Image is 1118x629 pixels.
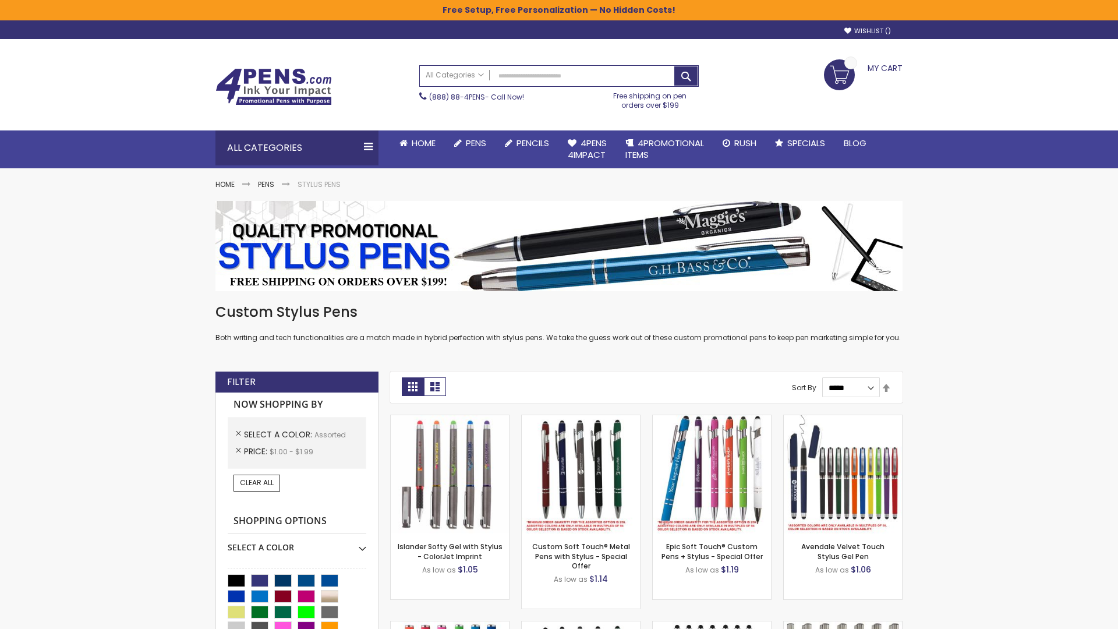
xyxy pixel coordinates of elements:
[653,415,771,533] img: 4P-MS8B-Assorted
[734,137,756,149] span: Rush
[422,565,456,575] span: As low as
[215,130,378,165] div: All Categories
[653,415,771,425] a: 4P-MS8B-Assorted
[244,446,270,457] span: Price
[792,383,816,393] label: Sort By
[721,564,739,575] span: $1.19
[215,68,332,105] img: 4Pens Custom Pens and Promotional Products
[844,137,866,149] span: Blog
[766,130,834,156] a: Specials
[391,415,509,425] a: Islander Softy Gel with Stylus - ColorJet Imprint-Assorted
[390,130,445,156] a: Home
[516,137,549,149] span: Pencils
[215,179,235,189] a: Home
[233,475,280,491] a: Clear All
[784,415,902,425] a: Avendale Velvet Touch Stylus Gel Pen-Assorted
[466,137,486,149] span: Pens
[298,179,341,189] strong: Stylus Pens
[244,429,314,440] span: Select A Color
[554,574,588,584] span: As low as
[458,564,478,575] span: $1.05
[851,564,871,575] span: $1.06
[801,542,885,561] a: Avendale Velvet Touch Stylus Gel Pen
[685,565,719,575] span: As low as
[426,70,484,80] span: All Categories
[834,130,876,156] a: Blog
[228,393,366,417] strong: Now Shopping by
[420,66,490,85] a: All Categories
[522,415,640,425] a: Custom Soft Touch® Metal Pens with Stylus-Assorted
[532,542,630,570] a: Custom Soft Touch® Metal Pens with Stylus - Special Offer
[398,542,503,561] a: Islander Softy Gel with Stylus - ColorJet Imprint
[445,130,496,156] a: Pens
[568,137,607,161] span: 4Pens 4impact
[391,415,509,533] img: Islander Softy Gel with Stylus - ColorJet Imprint-Assorted
[240,478,274,487] span: Clear All
[713,130,766,156] a: Rush
[215,303,903,343] div: Both writing and tech functionalities are a match made in hybrid perfection with stylus pens. We ...
[784,415,902,533] img: Avendale Velvet Touch Stylus Gel Pen-Assorted
[589,573,608,585] span: $1.14
[625,137,704,161] span: 4PROMOTIONAL ITEMS
[412,137,436,149] span: Home
[787,137,825,149] span: Specials
[270,447,313,457] span: $1.00 - $1.99
[227,376,256,388] strong: Filter
[258,179,274,189] a: Pens
[429,92,485,102] a: (888) 88-4PENS
[602,87,699,110] div: Free shipping on pen orders over $199
[402,377,424,396] strong: Grid
[429,92,524,102] span: - Call Now!
[215,303,903,321] h1: Custom Stylus Pens
[522,415,640,533] img: Custom Soft Touch® Metal Pens with Stylus-Assorted
[815,565,849,575] span: As low as
[228,509,366,534] strong: Shopping Options
[496,130,558,156] a: Pencils
[661,542,763,561] a: Epic Soft Touch® Custom Pens + Stylus - Special Offer
[616,130,713,168] a: 4PROMOTIONALITEMS
[228,533,366,553] div: Select A Color
[844,27,891,36] a: Wishlist
[215,201,903,291] img: Stylus Pens
[314,430,346,440] span: Assorted
[558,130,616,168] a: 4Pens4impact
